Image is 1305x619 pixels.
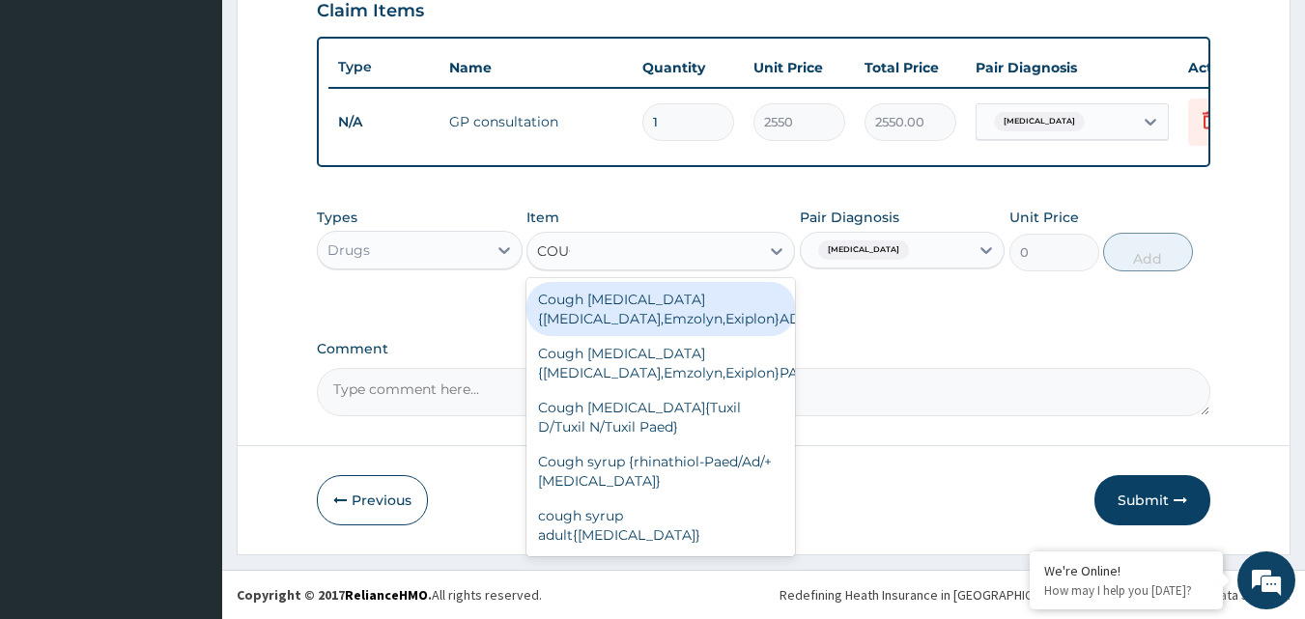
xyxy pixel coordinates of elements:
img: d_794563401_company_1708531726252_794563401 [36,97,78,145]
div: Drugs [327,240,370,260]
th: Type [328,49,440,85]
div: Cough [MEDICAL_DATA]{[MEDICAL_DATA],Emzolyn,Exiplon}PAED [526,336,795,390]
th: Name [440,48,633,87]
div: Redefining Heath Insurance in [GEOGRAPHIC_DATA] using Telemedicine and Data Science! [780,585,1291,605]
span: [MEDICAL_DATA] [818,240,909,260]
div: Cough [MEDICAL_DATA]{Tuxil D/Tuxil N/Tuxil Paed} [526,390,795,444]
th: Actions [1178,48,1275,87]
th: Total Price [855,48,966,87]
th: Pair Diagnosis [966,48,1178,87]
button: Submit [1094,475,1210,525]
label: Comment [317,341,1211,357]
label: Unit Price [1009,208,1079,227]
button: Add [1103,233,1193,271]
strong: Copyright © 2017 . [237,586,432,604]
span: [MEDICAL_DATA] [994,112,1085,131]
div: We're Online! [1044,562,1208,579]
th: Quantity [633,48,744,87]
label: Pair Diagnosis [800,208,899,227]
div: Chat with us now [100,108,325,133]
label: Item [526,208,559,227]
h3: Claim Items [317,1,424,22]
textarea: Type your message and hit 'Enter' [10,413,368,481]
th: Unit Price [744,48,855,87]
div: cough syrup adult{[MEDICAL_DATA]} [526,498,795,552]
div: Minimize live chat window [317,10,363,56]
span: We're online! [112,186,267,381]
td: N/A [328,104,440,140]
a: RelianceHMO [345,586,428,604]
label: Types [317,210,357,226]
button: Previous [317,475,428,525]
p: How may I help you today? [1044,582,1208,599]
div: Cough [MEDICAL_DATA]{[MEDICAL_DATA],Emzolyn,Exiplon}ADULT [526,282,795,336]
div: Cough syrup {rhinathiol-Paed/Ad/+[MEDICAL_DATA]} [526,444,795,498]
td: GP consultation [440,102,633,141]
footer: All rights reserved. [222,570,1305,619]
